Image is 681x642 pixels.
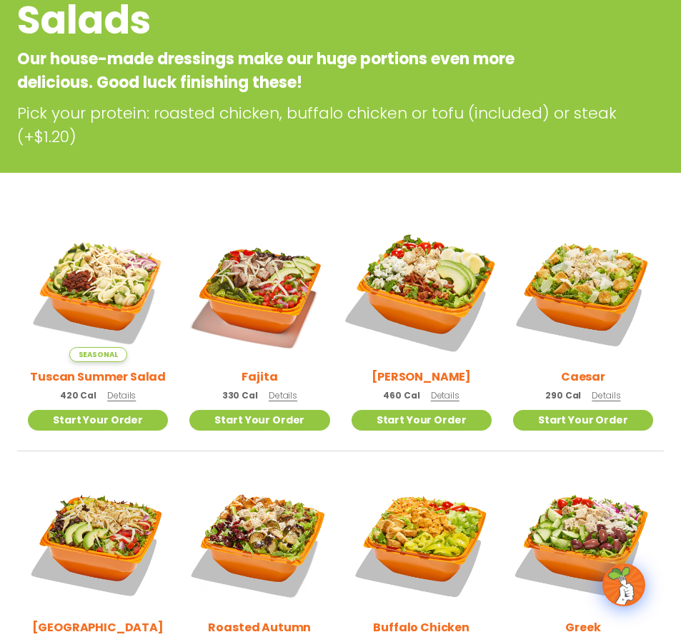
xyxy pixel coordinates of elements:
[189,473,329,613] img: Product photo for Roasted Autumn Salad
[242,368,277,386] h2: Fajita
[30,368,166,386] h2: Tuscan Summer Salad
[189,221,329,361] img: Product photo for Fajita Salad
[189,410,329,431] a: Start Your Order
[28,221,168,361] img: Product photo for Tuscan Summer Salad
[604,565,644,605] img: wpChatIcon
[565,618,600,636] h2: Greek
[17,47,549,94] p: Our house-made dressings make our huge portions even more delicious. Good luck finishing these!
[107,389,136,401] span: Details
[32,618,163,636] h2: [GEOGRAPHIC_DATA]
[352,473,492,613] img: Product photo for Buffalo Chicken Salad
[592,389,620,401] span: Details
[561,368,605,386] h2: Caesar
[513,473,653,613] img: Product photo for Greek Salad
[513,410,653,431] a: Start Your Order
[222,389,258,402] span: 330 Cal
[28,410,168,431] a: Start Your Order
[339,209,503,373] img: Product photo for Cobb Salad
[69,347,127,362] span: Seasonal
[373,618,469,636] h2: Buffalo Chicken
[269,389,297,401] span: Details
[28,473,168,613] img: Product photo for BBQ Ranch Salad
[352,410,492,431] a: Start Your Order
[372,368,471,386] h2: [PERSON_NAME]
[17,101,653,149] p: Pick your protein: roasted chicken, buffalo chicken or tofu (included) or steak (+$1.20)
[513,221,653,361] img: Product photo for Caesar Salad
[545,389,581,402] span: 290 Cal
[208,618,311,636] h2: Roasted Autumn
[60,389,96,402] span: 420 Cal
[383,389,419,402] span: 460 Cal
[431,389,459,401] span: Details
